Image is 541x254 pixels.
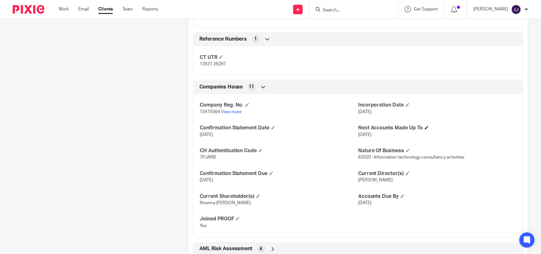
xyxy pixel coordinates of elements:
[358,102,517,109] h4: Incorporation Date
[142,6,158,12] a: Reports
[414,7,438,11] span: Get Support
[358,171,517,177] h4: Current Director(s)
[200,125,358,132] h4: Confirmation Statement Date
[358,193,517,200] h4: Accounts Due By
[200,133,213,137] span: [DATE]
[122,6,133,12] a: Team
[200,171,358,177] h4: Confirmation Statement Due
[358,148,517,154] h4: Nature Of Business
[358,110,371,114] span: [DATE]
[200,193,358,200] h4: Current Shareholder(s)
[358,155,465,160] span: 62020 - Information technology consultancy activities
[358,133,371,137] span: [DATE]
[200,155,216,160] span: 7PJARB
[200,102,358,109] h4: Company Reg. No.
[254,36,257,42] span: 1
[511,4,521,15] img: svg%3E
[59,6,69,12] a: Work
[358,178,393,183] span: [PERSON_NAME]
[200,216,358,223] h4: Joined PROOF
[199,246,253,252] span: AML Risk Assessment
[358,201,371,205] span: [DATE]
[200,201,251,205] span: Nnenna [PERSON_NAME]
[221,110,242,114] a: View more
[199,36,247,42] span: Reference Numbers
[13,5,44,14] img: Pixie
[322,8,379,13] input: Search
[473,6,508,12] p: [PERSON_NAME]
[200,148,358,154] h4: CH Authentication Code
[200,224,207,228] span: Yes
[98,6,113,12] a: Clients
[199,84,243,91] span: Companies House
[200,54,358,61] h4: CT UTR
[200,110,220,114] span: 15975564
[78,6,89,12] a: Email
[260,246,262,252] span: 4
[358,125,517,132] h4: Next Accounts Made Up To
[200,178,213,183] span: [DATE]
[200,62,226,66] span: 13931 26287
[249,84,254,90] span: 11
